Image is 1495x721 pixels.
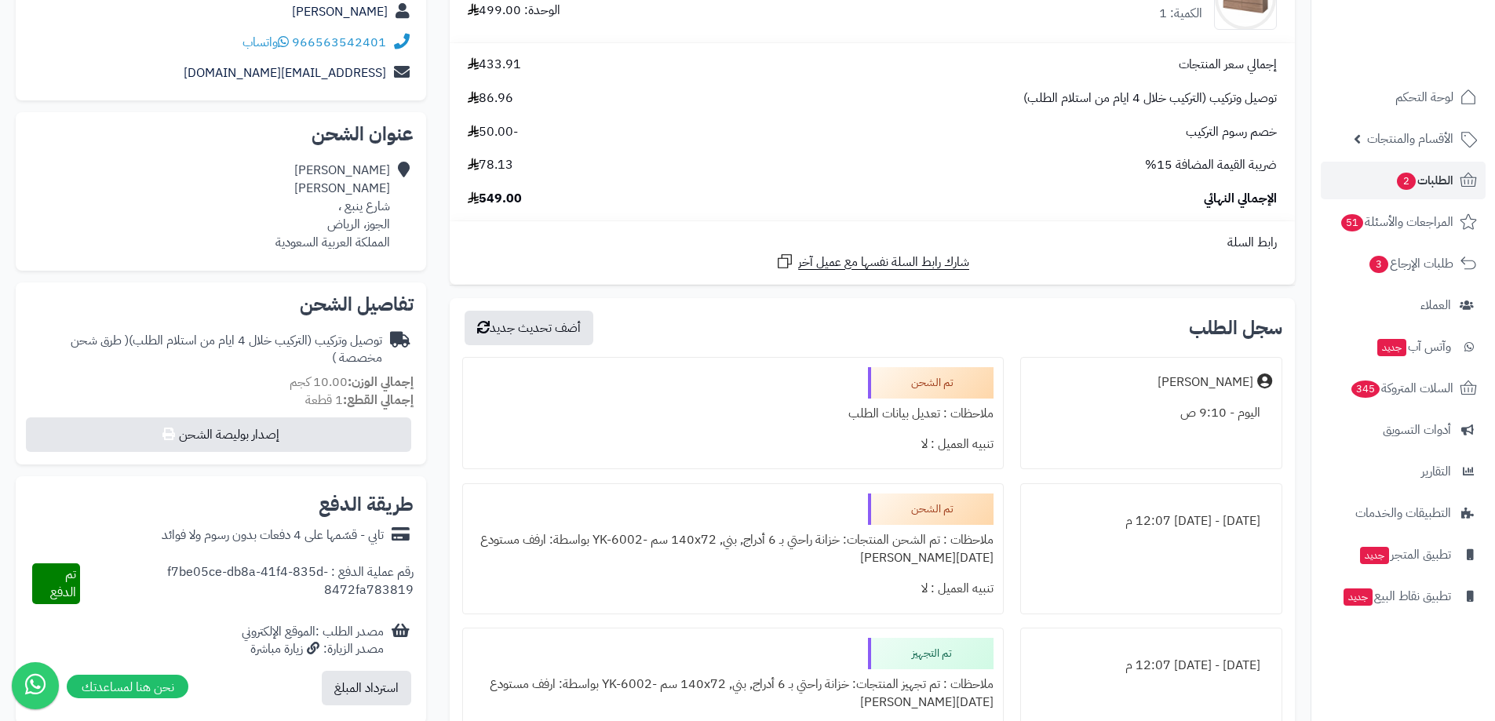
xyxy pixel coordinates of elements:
span: وآتس آب [1376,336,1451,358]
div: ملاحظات : تم تجهيز المنتجات: خزانة راحتي بـ 6 أدراج, بني, ‎140x72 سم‏ -YK-6002 بواسطة: ارفف مستود... [472,669,993,718]
div: ملاحظات : تعديل بيانات الطلب [472,399,993,429]
div: توصيل وتركيب (التركيب خلال 4 ايام من استلام الطلب) [28,332,382,368]
a: السلات المتروكة345 [1321,370,1486,407]
div: تم التجهيز [868,638,994,669]
div: تابي - قسّمها على 4 دفعات بدون رسوم ولا فوائد [162,526,384,544]
span: المراجعات والأسئلة [1340,211,1453,233]
span: 86.96 [468,89,513,107]
span: 51 [1341,214,1363,231]
div: رابط السلة [456,234,1289,252]
span: 549.00 [468,190,522,208]
div: تم الشحن [868,367,994,399]
span: -50.00 [468,123,518,141]
div: [DATE] - [DATE] 12:07 م [1030,650,1272,681]
a: المراجعات والأسئلة51 [1321,203,1486,241]
span: شارك رابط السلة نفسها مع عميل آخر [798,253,969,271]
div: الكمية: 1 [1159,5,1202,23]
a: التطبيقات والخدمات [1321,494,1486,532]
span: العملاء [1420,294,1451,316]
span: إجمالي سعر المنتجات [1179,56,1277,74]
div: رقم عملية الدفع : f7be05ce-db8a-41f4-835d-8472fa783819 [80,563,414,604]
div: تنبيه العميل : لا [472,429,993,460]
span: 78.13 [468,156,513,174]
span: جديد [1344,588,1373,606]
span: 345 [1351,381,1380,398]
div: [PERSON_NAME] [1158,373,1253,391]
button: إصدار بوليصة الشحن [26,417,411,452]
span: السلات المتروكة [1350,377,1453,399]
h2: عنوان الشحن [28,125,414,144]
span: الطلبات [1395,169,1453,191]
span: تطبيق نقاط البيع [1342,585,1451,607]
div: تم الشحن [868,493,994,525]
span: لوحة التحكم [1395,86,1453,108]
a: تطبيق نقاط البيعجديد [1321,577,1486,615]
span: ( طرق شحن مخصصة ) [71,331,382,368]
div: [PERSON_NAME] [PERSON_NAME] شارع ينبع ، الجوز، الرياض المملكة العربية السعودية [275,162,390,251]
div: تنبيه العميل : لا [472,574,993,604]
a: [EMAIL_ADDRESS][DOMAIN_NAME] [184,64,386,82]
span: تطبيق المتجر [1358,544,1451,566]
a: لوحة التحكم [1321,78,1486,116]
strong: إجمالي القطع: [343,391,414,410]
h2: طريقة الدفع [319,495,414,514]
span: 433.91 [468,56,521,74]
a: طلبات الإرجاع3 [1321,245,1486,282]
span: توصيل وتركيب (التركيب خلال 4 ايام من استلام الطلب) [1023,89,1277,107]
a: تطبيق المتجرجديد [1321,536,1486,574]
h2: تفاصيل الشحن [28,295,414,314]
a: أدوات التسويق [1321,411,1486,449]
h3: سجل الطلب [1189,319,1282,337]
span: التطبيقات والخدمات [1355,502,1451,524]
button: استرداد المبلغ [322,671,411,705]
span: الإجمالي النهائي [1204,190,1277,208]
small: 1 قطعة [305,391,414,410]
div: الوحدة: 499.00 [468,2,560,20]
div: مصدر الزيارة: زيارة مباشرة [242,640,384,658]
div: مصدر الطلب :الموقع الإلكتروني [242,623,384,659]
span: تم الدفع [50,565,76,602]
div: ملاحظات : تم الشحن المنتجات: خزانة راحتي بـ 6 أدراج, بني, ‎140x72 سم‏ -YK-6002 بواسطة: ارفف مستود... [472,525,993,574]
small: 10.00 كجم [290,373,414,391]
span: خصم رسوم التركيب [1186,123,1277,141]
span: ضريبة القيمة المضافة 15% [1145,156,1277,174]
a: العملاء [1321,286,1486,324]
div: [DATE] - [DATE] 12:07 م [1030,506,1272,537]
a: وآتس آبجديد [1321,328,1486,366]
a: واتساب [242,33,289,52]
span: 2 [1397,173,1416,190]
a: شارك رابط السلة نفسها مع عميل آخر [775,252,969,271]
span: 3 [1369,256,1388,273]
span: التقارير [1421,461,1451,482]
span: جديد [1377,339,1406,356]
a: 966563542401 [292,33,386,52]
span: الأقسام والمنتجات [1367,128,1453,150]
span: جديد [1360,547,1389,564]
strong: إجمالي الوزن: [348,373,414,391]
div: اليوم - 9:10 ص [1030,398,1272,428]
a: [PERSON_NAME] [292,2,388,21]
span: أدوات التسويق [1383,419,1451,441]
a: التقارير [1321,453,1486,490]
span: طلبات الإرجاع [1368,253,1453,275]
button: أضف تحديث جديد [465,311,593,345]
a: الطلبات2 [1321,162,1486,199]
